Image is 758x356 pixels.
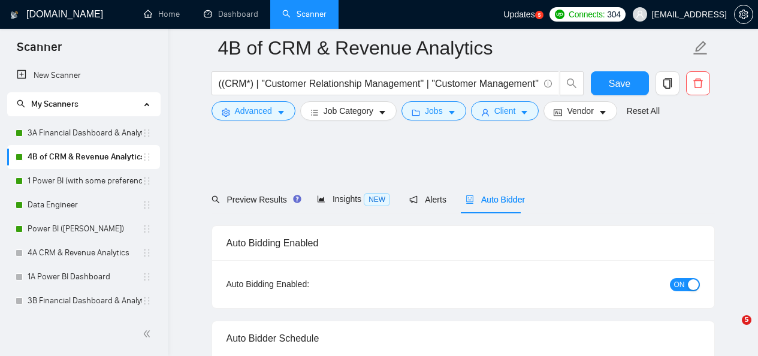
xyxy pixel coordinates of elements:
[142,128,152,138] span: holder
[227,226,700,260] div: Auto Bidding Enabled
[142,224,152,234] span: holder
[481,108,490,117] span: user
[31,99,78,109] span: My Scanners
[569,8,605,21] span: Connects:
[7,193,160,217] li: Data Engineer
[28,265,142,289] a: 1A Power BI Dashboard
[466,195,474,204] span: robot
[17,64,150,88] a: New Scanner
[17,99,78,109] span: My Scanners
[555,10,564,19] img: upwork-logo.png
[409,195,446,204] span: Alerts
[7,64,160,88] li: New Scanner
[7,121,160,145] li: 3A Financial Dashboard & Analytics
[471,101,539,120] button: userClientcaret-down
[466,195,525,204] span: Auto Bidder
[674,278,685,291] span: ON
[300,101,397,120] button: barsJob Categorycaret-down
[212,195,298,204] span: Preview Results
[599,108,607,117] span: caret-down
[212,195,220,204] span: search
[310,108,319,117] span: bars
[686,71,710,95] button: delete
[17,99,25,108] span: search
[317,195,325,203] span: area-chart
[277,108,285,117] span: caret-down
[734,5,753,24] button: setting
[734,10,753,19] a: setting
[544,80,552,88] span: info-circle
[212,101,295,120] button: settingAdvancedcaret-down
[324,104,373,117] span: Job Category
[494,104,516,117] span: Client
[503,10,534,19] span: Updates
[143,328,155,340] span: double-left
[292,194,303,204] div: Tooltip anchor
[219,76,539,91] input: Search Freelance Jobs...
[7,265,160,289] li: 1A Power BI Dashboard
[227,277,384,291] div: Auto Bidding Enabled:
[537,13,540,18] text: 5
[218,33,690,63] input: Scanner name...
[687,78,709,89] span: delete
[204,9,258,19] a: dashboardDashboard
[656,78,679,89] span: copy
[636,10,644,19] span: user
[717,315,746,344] iframe: Intercom live chat
[735,10,753,19] span: setting
[693,40,708,56] span: edit
[28,289,142,313] a: 3B Financial Dashboard & Analytics
[543,101,617,120] button: idcardVendorcaret-down
[448,108,456,117] span: caret-down
[28,217,142,241] a: Power BI ([PERSON_NAME])
[535,11,543,19] a: 5
[227,321,700,355] div: Auto Bidder Schedule
[567,104,593,117] span: Vendor
[282,9,327,19] a: searchScanner
[7,169,160,193] li: 1 Power BI (with some preference)
[560,71,584,95] button: search
[425,104,443,117] span: Jobs
[28,145,142,169] a: 4B of CRM & Revenue Analytics
[28,241,142,265] a: 4A CRM & Revenue Analytics
[364,193,390,206] span: NEW
[627,104,660,117] a: Reset All
[235,104,272,117] span: Advanced
[609,76,630,91] span: Save
[142,152,152,162] span: holder
[7,217,160,241] li: Power BI (Dipankar)
[142,296,152,306] span: holder
[7,145,160,169] li: 4B of CRM & Revenue Analytics
[317,194,390,204] span: Insights
[222,108,230,117] span: setting
[142,176,152,186] span: holder
[7,289,160,313] li: 3B Financial Dashboard & Analytics
[142,248,152,258] span: holder
[554,108,562,117] span: idcard
[144,9,180,19] a: homeHome
[10,5,19,25] img: logo
[591,71,649,95] button: Save
[607,8,620,21] span: 304
[560,78,583,89] span: search
[378,108,386,117] span: caret-down
[656,71,680,95] button: copy
[28,193,142,217] a: Data Engineer
[142,200,152,210] span: holder
[412,108,420,117] span: folder
[28,121,142,145] a: 3A Financial Dashboard & Analytics
[401,101,466,120] button: folderJobscaret-down
[7,241,160,265] li: 4A CRM & Revenue Analytics
[742,315,751,325] span: 5
[520,108,529,117] span: caret-down
[7,38,71,64] span: Scanner
[409,195,418,204] span: notification
[142,272,152,282] span: holder
[28,169,142,193] a: 1 Power BI (with some preference)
